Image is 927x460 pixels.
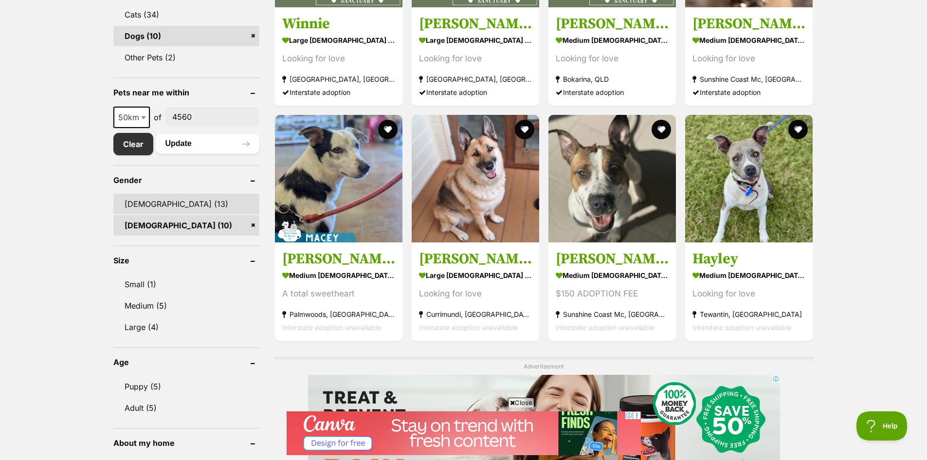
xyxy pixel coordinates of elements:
[556,308,669,321] strong: Sunshine Coast Mc, [GEOGRAPHIC_DATA]
[692,85,805,98] div: Interstate adoption
[154,111,162,123] span: of
[113,88,259,97] header: Pets near me within
[275,242,402,341] a: [PERSON_NAME] medium [DEMOGRAPHIC_DATA] Dog A total sweetheart Palmwoods, [GEOGRAPHIC_DATA] Inter...
[556,287,669,300] div: $150 ADOPTION FEE
[419,52,532,65] div: Looking for love
[114,110,149,124] span: 50km
[113,4,259,25] a: Cats (34)
[113,194,259,214] a: [DEMOGRAPHIC_DATA] (13)
[282,287,395,300] div: A total sweetheart
[548,115,676,242] img: Lottie - Bull Arab Dog
[556,72,669,85] strong: Bokarina, QLD
[412,7,539,106] a: [PERSON_NAME] large [DEMOGRAPHIC_DATA] Dog Looking for love [GEOGRAPHIC_DATA], [GEOGRAPHIC_DATA] ...
[113,295,259,316] a: Medium (5)
[548,7,676,106] a: [PERSON_NAME] medium [DEMOGRAPHIC_DATA] Dog Looking for love Bokarina, QLD Interstate adoption
[419,323,518,331] span: Interstate adoption unavailable
[419,308,532,321] strong: Currimundi, [GEOGRAPHIC_DATA]
[378,120,398,139] button: favourite
[685,242,813,341] a: Hayley medium [DEMOGRAPHIC_DATA] Dog Looking for love Tewantin, [GEOGRAPHIC_DATA] Interstate adop...
[692,52,805,65] div: Looking for love
[275,7,402,106] a: Winnie large [DEMOGRAPHIC_DATA] Dog Looking for love [GEOGRAPHIC_DATA], [GEOGRAPHIC_DATA] Interst...
[113,256,259,265] header: Size
[685,115,813,242] img: Hayley - Staffordshire Bull Terrier Dog
[685,7,813,106] a: [PERSON_NAME] medium [DEMOGRAPHIC_DATA] Dog Looking for love Sunshine Coast Mc, [GEOGRAPHIC_DATA]...
[113,133,153,155] a: Clear
[113,26,259,46] a: Dogs (10)
[692,72,805,85] strong: Sunshine Coast Mc, [GEOGRAPHIC_DATA]
[113,358,259,367] header: Age
[282,250,395,268] h3: [PERSON_NAME]
[508,398,534,407] span: Close
[556,52,669,65] div: Looking for love
[789,120,808,139] button: favourite
[692,268,805,282] strong: medium [DEMOGRAPHIC_DATA] Dog
[419,250,532,268] h3: [PERSON_NAME]
[113,47,259,68] a: Other Pets (2)
[692,323,791,331] span: Interstate adoption unavailable
[282,308,395,321] strong: Palmwoods, [GEOGRAPHIC_DATA]
[692,308,805,321] strong: Tewantin, [GEOGRAPHIC_DATA]
[282,33,395,47] strong: large [DEMOGRAPHIC_DATA] Dog
[412,115,539,242] img: Billie - German Shepherd Dog
[556,323,654,331] span: Interstate adoption unavailable
[692,33,805,47] strong: medium [DEMOGRAPHIC_DATA] Dog
[856,411,908,441] iframe: Help Scout Beacon - Open
[287,411,641,455] iframe: Advertisement
[515,120,534,139] button: favourite
[419,33,532,47] strong: large [DEMOGRAPHIC_DATA] Dog
[113,317,259,337] a: Large (4)
[282,268,395,282] strong: medium [DEMOGRAPHIC_DATA] Dog
[419,85,532,98] div: Interstate adoption
[419,287,532,300] div: Looking for love
[282,72,395,85] strong: [GEOGRAPHIC_DATA], [GEOGRAPHIC_DATA]
[113,176,259,184] header: Gender
[113,274,259,294] a: Small (1)
[113,439,259,447] header: About my home
[419,268,532,282] strong: large [DEMOGRAPHIC_DATA] Dog
[652,120,671,139] button: favourite
[548,242,676,341] a: [PERSON_NAME] medium [DEMOGRAPHIC_DATA] Dog $150 ADOPTION FEE Sunshine Coast Mc, [GEOGRAPHIC_DATA...
[692,250,805,268] h3: Hayley
[113,107,150,128] span: 50km
[282,85,395,98] div: Interstate adoption
[556,250,669,268] h3: [PERSON_NAME]
[282,323,381,331] span: Interstate adoption unavailable
[113,376,259,397] a: Puppy (5)
[113,215,259,236] a: [DEMOGRAPHIC_DATA] (10)
[282,14,395,33] h3: Winnie
[275,115,402,242] img: Macey - Border Collie Dog
[156,134,259,153] button: Update
[692,14,805,33] h3: [PERSON_NAME]
[419,72,532,85] strong: [GEOGRAPHIC_DATA], [GEOGRAPHIC_DATA]
[412,242,539,341] a: [PERSON_NAME] large [DEMOGRAPHIC_DATA] Dog Looking for love Currimundi, [GEOGRAPHIC_DATA] Interst...
[282,52,395,65] div: Looking for love
[692,287,805,300] div: Looking for love
[165,108,259,126] input: postcode
[419,14,532,33] h3: [PERSON_NAME]
[113,398,259,418] a: Adult (5)
[556,85,669,98] div: Interstate adoption
[556,14,669,33] h3: [PERSON_NAME]
[556,268,669,282] strong: medium [DEMOGRAPHIC_DATA] Dog
[556,33,669,47] strong: medium [DEMOGRAPHIC_DATA] Dog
